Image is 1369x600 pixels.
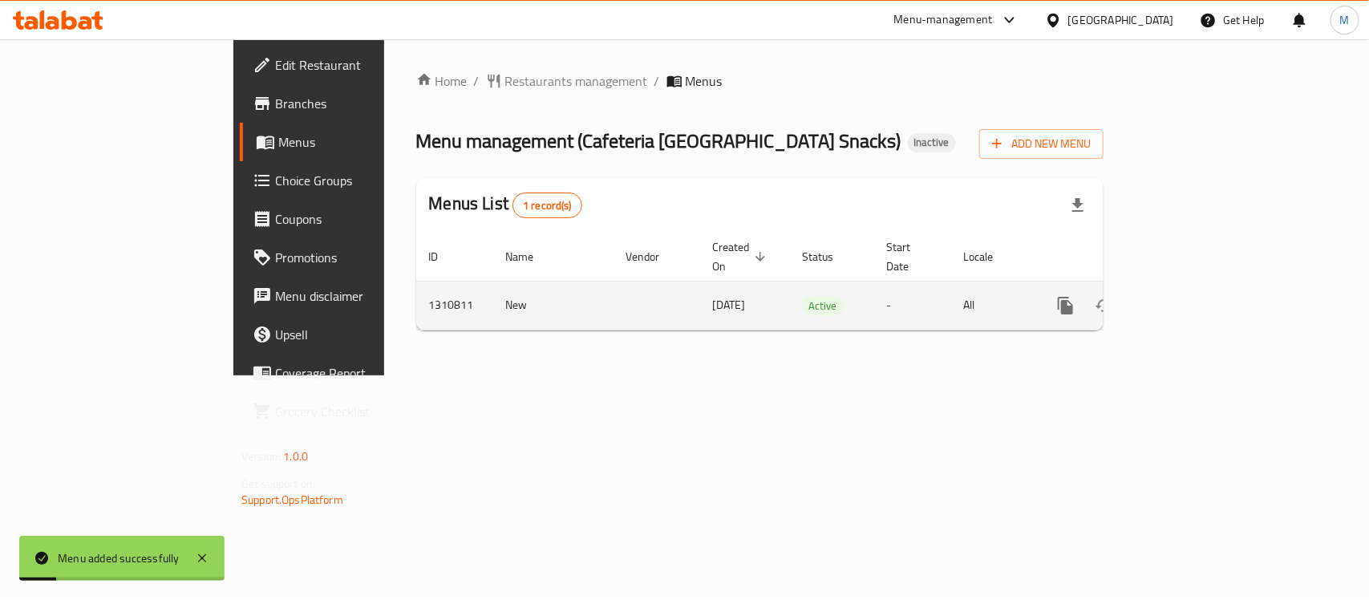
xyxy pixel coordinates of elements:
[275,55,449,75] span: Edit Restaurant
[908,136,956,149] span: Inactive
[240,315,462,354] a: Upsell
[505,71,648,91] span: Restaurants management
[874,281,951,330] td: -
[506,247,555,266] span: Name
[429,247,460,266] span: ID
[240,123,462,161] a: Menus
[283,446,308,467] span: 1.0.0
[803,247,855,266] span: Status
[58,549,180,567] div: Menu added successfully
[240,46,462,84] a: Edit Restaurant
[240,392,462,431] a: Grocery Checklist
[1085,286,1124,325] button: Change Status
[1068,11,1174,29] div: [GEOGRAPHIC_DATA]
[240,84,462,123] a: Branches
[416,71,1104,91] nav: breadcrumb
[486,71,648,91] a: Restaurants management
[275,209,449,229] span: Coupons
[908,133,956,152] div: Inactive
[240,277,462,315] a: Menu disclaimer
[803,296,844,315] div: Active
[686,71,723,91] span: Menus
[241,489,343,510] a: Support.OpsPlatform
[275,325,449,344] span: Upsell
[240,200,462,238] a: Coupons
[1340,11,1350,29] span: M
[278,132,449,152] span: Menus
[992,134,1091,154] span: Add New Menu
[1059,186,1097,225] div: Export file
[512,193,582,218] div: Total records count
[240,238,462,277] a: Promotions
[713,237,771,276] span: Created On
[241,446,281,467] span: Version:
[493,281,614,330] td: New
[894,10,993,30] div: Menu-management
[964,247,1015,266] span: Locale
[416,123,901,159] span: Menu management ( Cafeteria [GEOGRAPHIC_DATA] Snacks )
[275,171,449,190] span: Choice Groups
[951,281,1034,330] td: All
[1034,233,1213,282] th: Actions
[275,402,449,421] span: Grocery Checklist
[979,129,1104,159] button: Add New Menu
[654,71,660,91] li: /
[887,237,932,276] span: Start Date
[275,286,449,306] span: Menu disclaimer
[240,161,462,200] a: Choice Groups
[1047,286,1085,325] button: more
[275,363,449,383] span: Coverage Report
[513,198,581,213] span: 1 record(s)
[275,248,449,267] span: Promotions
[429,192,582,218] h2: Menus List
[240,354,462,392] a: Coverage Report
[474,71,480,91] li: /
[275,94,449,113] span: Branches
[241,473,315,494] span: Get support on:
[803,297,844,315] span: Active
[626,247,681,266] span: Vendor
[713,294,746,315] span: [DATE]
[416,233,1213,330] table: enhanced table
